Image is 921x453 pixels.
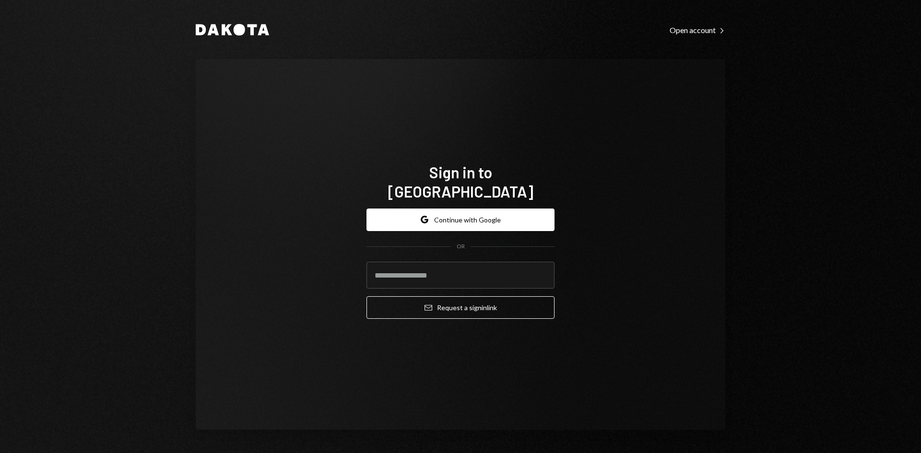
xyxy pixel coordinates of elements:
h1: Sign in to [GEOGRAPHIC_DATA] [366,163,555,201]
button: Continue with Google [366,209,555,231]
button: Request a signinlink [366,296,555,319]
div: OR [457,243,465,251]
a: Open account [670,24,725,35]
div: Open account [670,25,725,35]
